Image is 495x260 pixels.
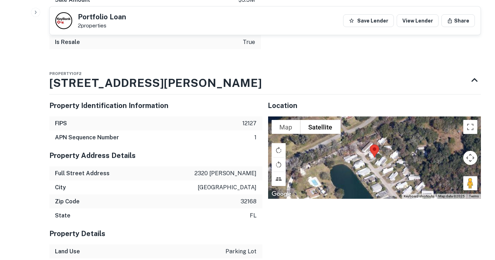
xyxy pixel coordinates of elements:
[55,183,66,192] h6: City
[255,133,257,142] p: 1
[438,194,465,198] span: Map data ©2025
[198,183,257,192] p: [GEOGRAPHIC_DATA]
[55,211,70,220] h6: State
[270,190,293,199] a: Open this area in Google Maps (opens a new window)
[463,151,477,165] button: Map camera controls
[55,169,110,178] h6: Full Street Address
[460,181,495,215] iframe: Chat Widget
[55,133,119,142] h6: APN Sequence Number
[49,100,262,111] h5: Property Identification Information
[49,75,262,91] h3: [STREET_ADDRESS][PERSON_NAME]
[243,38,255,46] p: true
[49,66,481,94] div: Property1of2[STREET_ADDRESS][PERSON_NAME]
[343,14,394,27] button: Save Lender
[49,228,262,239] h5: Property Details
[463,176,477,190] button: Drag Pegman onto the map to open Street View
[243,119,257,128] p: 12127
[195,169,257,178] p: 2320 [PERSON_NAME]
[78,13,126,20] h5: Portfolio Loan
[55,247,80,256] h6: Land Use
[301,120,341,134] button: Show satellite imagery
[55,119,67,128] h6: FIPS
[268,100,481,111] h5: Location
[55,38,80,46] h6: Is Resale
[272,158,286,172] button: Rotate map counterclockwise
[404,194,434,199] button: Keyboard shortcuts
[397,14,439,27] a: View Lender
[463,120,477,134] button: Toggle fullscreen view
[270,190,293,199] img: Google
[441,14,475,27] button: Share
[49,71,81,76] span: Property 1 of 2
[272,143,286,157] button: Rotate map clockwise
[241,197,257,206] p: 32168
[250,211,257,220] p: fl
[272,120,301,134] button: Show street map
[78,23,126,29] p: 2 properties
[226,247,257,256] p: parking lot
[49,150,262,161] h5: Property Address Details
[55,197,80,206] h6: Zip Code
[272,172,286,186] button: Tilt map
